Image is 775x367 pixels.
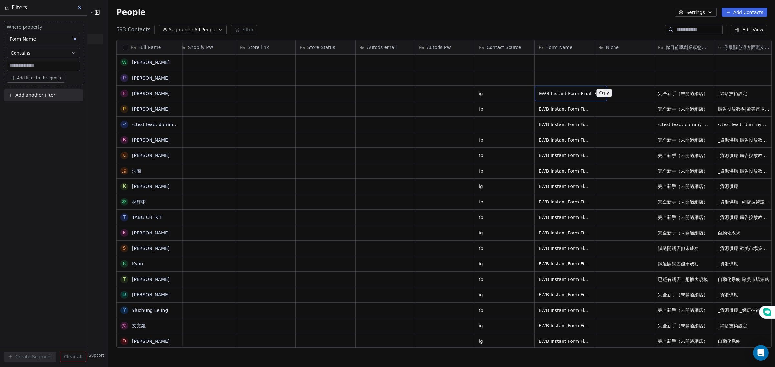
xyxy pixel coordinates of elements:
a: [PERSON_NAME] [132,137,170,143]
a: [PERSON_NAME] [132,277,170,282]
span: EWB Instant Form Final [539,307,590,313]
a: Yiuchung Leung [132,308,168,313]
span: _貨源供應|_網店技術設定|廣告投放教學|歐美市場策略|自動化系統 [718,199,770,205]
div: Open Intercom Messenger [753,345,769,361]
div: Store Status [296,40,355,54]
span: EWB Instant Form Final [539,168,590,174]
div: 文 [122,322,127,329]
span: EWB Instant Form Final [539,276,590,283]
a: Help & Support [68,353,104,358]
span: _貨源供應|廣告投放教學|_網店技術設定|自動化系統|[GEOGRAPHIC_DATA]策略 [718,214,770,221]
span: Full Name [139,44,161,51]
span: 完全新手（未開過網店） [658,137,710,143]
span: _網店技術設定 [718,90,770,97]
span: 完全新手（未開過網店） [658,230,710,236]
span: <test lead: dummy data for 你目前嘅創業狀態係？> [658,121,710,128]
span: 593 Contacts [116,26,150,34]
div: Form Name [535,40,594,54]
div: Y [123,307,126,313]
span: ig [479,322,531,329]
div: Contact Source [475,40,534,54]
div: F [123,90,126,97]
button: Settings [675,8,716,17]
a: <test lead: dummy data for full_name> [132,122,222,127]
span: 完全新手（未開過網店） [658,199,710,205]
span: 完全新手（未開過網店） [658,338,710,344]
span: Autods PW [427,44,451,51]
span: ig [479,292,531,298]
span: fb [479,106,531,112]
div: D [122,338,126,344]
a: TANG CHI KIT [132,215,162,220]
div: 法 [122,167,127,174]
span: Store link [248,44,269,51]
span: 完全新手（未開過網店） [658,214,710,221]
a: [PERSON_NAME] [132,75,170,81]
p: Copy [599,90,609,95]
span: <test lead: dummy data for 你最關心邊方面嘅支援？_(多選)> [718,121,770,128]
span: 完全新手（未開過網店） [658,152,710,159]
span: 完全新手（未開過網店） [658,183,710,190]
span: EWB Instant Form Final [539,245,590,252]
div: Autods email [356,40,415,54]
div: T [123,214,126,221]
span: Niche [606,44,619,51]
span: EWB Instant Form Final [539,183,590,190]
a: [PERSON_NAME] [132,153,170,158]
span: ig [479,183,531,190]
span: 你最關心邊方面嘅支援？ (多選) [724,44,770,51]
span: ig [479,338,531,344]
span: _貨源供應|廣告投放教學|_網店技術設定|自動化系統|[GEOGRAPHIC_DATA]策略 [718,168,770,174]
a: [PERSON_NAME] [132,91,170,96]
span: Store Status [307,44,335,51]
div: K [123,183,126,190]
span: Form Name [546,44,573,51]
a: 文文鏡 [132,323,146,328]
span: Segments: [169,26,193,33]
span: EWB Instant Form Final [539,121,590,128]
span: 完全新手（未開過網店） [658,90,710,97]
span: EWB Instant Form Final [539,214,590,221]
span: 已經有網店，想擴大規模 [658,276,710,283]
div: D [122,291,126,298]
span: _網店技術設定 [718,322,770,329]
button: Add Contacts [722,8,767,17]
span: EWB Instant Form Final [539,199,590,205]
a: [PERSON_NAME] [132,184,170,189]
span: fb [479,168,531,174]
span: EWB Instant Form Final [539,261,590,267]
span: fb [479,307,531,313]
span: 試過開網店但未成功 [658,245,710,252]
div: C [123,152,126,159]
span: 完全新手（未開過網店） [658,292,710,298]
span: _貨源供應|歐美市場策略|自動化系統 [718,245,770,252]
a: [PERSON_NAME] [132,339,170,344]
span: EWB Instant Form Final [539,106,590,112]
span: 自動化系統 [718,230,770,236]
a: [PERSON_NAME] [132,246,170,251]
span: 廣告投放教學|歐美市場策略|_網店技術設定 [718,106,770,112]
span: fb [479,199,531,205]
span: ig [479,90,531,97]
div: W [122,59,127,66]
button: Filter [231,25,257,34]
span: Shopify PW [188,44,213,51]
span: fb [479,137,531,143]
span: _貨源供應|廣告投放教學|_網店技術設定|自動化系統|[GEOGRAPHIC_DATA]策略 [718,152,770,159]
span: fb [479,152,531,159]
span: 完全新手（未開過網店） [658,168,710,174]
div: B [123,136,126,143]
span: 完全新手（未開過網店） [658,322,710,329]
span: All People [194,26,216,33]
div: grid [117,55,182,348]
span: Autods email [367,44,397,51]
div: P [123,74,125,81]
div: Store link [236,40,295,54]
span: 完全新手（未開過網店） [658,307,710,313]
div: K [123,260,126,267]
div: 林 [122,198,127,205]
div: < [122,121,126,128]
span: EWB Instant Form Final [539,90,591,97]
span: ig [479,261,531,267]
div: T [123,276,126,283]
